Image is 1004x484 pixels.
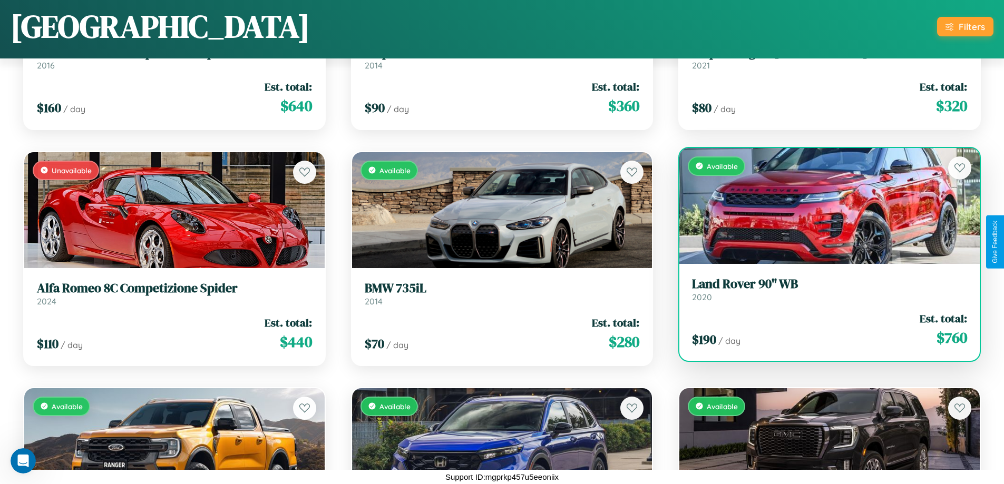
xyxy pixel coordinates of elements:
[37,99,61,116] span: $ 160
[37,281,312,296] h3: Alfa Romeo 8C Competizione Spider
[609,331,639,352] span: $ 280
[692,276,967,292] h3: Land Rover 90" WB
[37,45,312,60] h3: Alfa Romeo 8C Competizione Spider
[265,79,312,94] span: Est. total:
[707,162,738,171] span: Available
[37,296,56,307] span: 2024
[608,95,639,116] span: $ 360
[52,166,92,175] span: Unavailable
[692,331,716,348] span: $ 190
[386,340,408,350] span: / day
[707,402,738,411] span: Available
[37,60,55,71] span: 2016
[387,104,409,114] span: / day
[265,315,312,330] span: Est. total:
[365,281,640,296] h3: BMW 735iL
[11,5,310,48] h1: [GEOGRAPHIC_DATA]
[937,17,993,36] button: Filters
[37,281,312,307] a: Alfa Romeo 8C Competizione Spider2024
[37,335,59,352] span: $ 110
[280,331,312,352] span: $ 440
[937,327,967,348] span: $ 760
[692,276,967,302] a: Land Rover 90" WB2020
[280,95,312,116] span: $ 640
[61,340,83,350] span: / day
[11,448,36,473] iframe: Intercom live chat
[936,95,967,116] span: $ 320
[718,335,740,346] span: / day
[365,296,383,307] span: 2014
[692,292,712,302] span: 2020
[692,45,967,60] h3: Jeep Wrangler [PERSON_NAME]
[692,99,711,116] span: $ 80
[592,315,639,330] span: Est. total:
[52,402,83,411] span: Available
[692,60,710,71] span: 2021
[920,79,967,94] span: Est. total:
[991,221,999,263] div: Give Feedback
[714,104,736,114] span: / day
[365,335,384,352] span: $ 70
[365,281,640,307] a: BMW 735iL2014
[592,79,639,94] span: Est. total:
[445,470,559,484] p: Support ID: mgprkp457u5eeoniix
[365,60,383,71] span: 2014
[379,166,411,175] span: Available
[365,99,385,116] span: $ 90
[63,104,85,114] span: / day
[920,311,967,326] span: Est. total:
[959,21,985,32] div: Filters
[379,402,411,411] span: Available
